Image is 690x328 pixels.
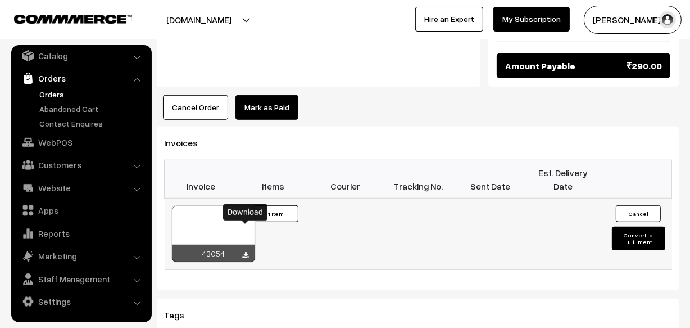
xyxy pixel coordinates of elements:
[37,118,148,129] a: Contact Enquires
[455,160,527,199] th: Sent Date
[14,11,112,25] a: COMMMERCE
[415,7,483,32] a: Hire an Expert
[14,155,148,175] a: Customers
[37,88,148,100] a: Orders
[172,245,255,262] div: 43054
[14,269,148,289] a: Staff Management
[659,11,676,28] img: user
[14,246,148,266] a: Marketing
[163,95,228,120] button: Cancel Order
[14,178,148,198] a: Website
[584,6,682,34] button: [PERSON_NAME] s…
[237,160,310,199] th: Items
[310,160,382,199] th: Courier
[527,160,600,199] th: Est. Delivery Date
[493,7,570,32] a: My Subscription
[14,132,148,152] a: WebPOS
[14,223,148,244] a: Reports
[616,205,661,222] button: Cancel
[627,59,662,73] span: 290.00
[164,309,198,321] span: Tags
[14,68,148,88] a: Orders
[37,103,148,115] a: Abandoned Cart
[14,46,148,66] a: Catalog
[165,160,237,199] th: Invoice
[14,291,148,312] a: Settings
[382,160,455,199] th: Tracking No.
[164,137,211,149] span: Invoices
[127,6,271,34] button: [DOMAIN_NAME]
[505,59,575,73] span: Amount Payable
[14,15,132,23] img: COMMMERCE
[253,205,298,222] button: 1 Item
[14,200,148,221] a: Apps
[223,204,267,221] div: Download
[235,95,298,120] a: Mark as Paid
[612,227,665,250] button: Convert to Fulfilment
